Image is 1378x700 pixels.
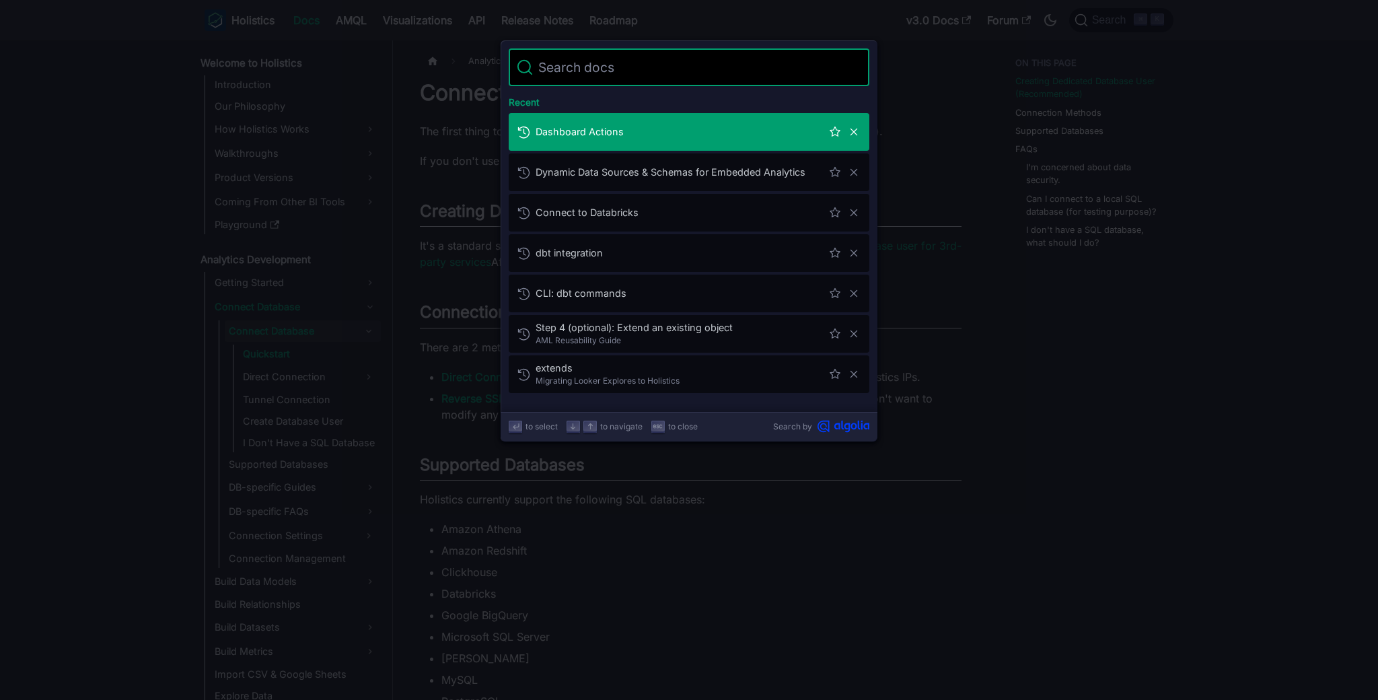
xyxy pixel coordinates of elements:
button: Save this search [828,286,842,301]
span: AML Reusability Guide [536,334,822,347]
button: Remove this search from history [846,326,861,341]
span: to navigate [600,420,643,433]
span: to select [525,420,558,433]
span: dbt integration [536,246,822,259]
span: extends [536,361,822,374]
button: Save this search [828,165,842,180]
svg: Arrow down [568,421,578,431]
svg: Arrow up [585,421,595,431]
button: Remove this search from history [846,125,861,139]
div: Recent [506,86,872,113]
button: Remove this search from history [846,367,861,382]
span: Migrating Looker Explores to Holistics [536,374,822,387]
span: to close [668,420,698,433]
a: Dashboard Actions [509,113,869,151]
button: Save this search [828,326,842,341]
button: Save this search [828,125,842,139]
span: Search by [773,420,812,433]
button: Save this search [828,205,842,220]
a: Step 4 (optional): Extend an existing object​AML Reusability Guide [509,315,869,353]
a: Dynamic Data Sources & Schemas for Embedded Analytics [509,153,869,191]
a: Connect to Databricks [509,194,869,232]
a: dbt integration [509,234,869,272]
a: CLI: dbt commands [509,275,869,312]
a: Search byAlgolia [773,420,869,433]
svg: Algolia [818,420,869,433]
button: Save this search [828,367,842,382]
button: Remove this search from history [846,205,861,220]
button: Save this search [828,246,842,260]
span: Dashboard Actions [536,125,822,138]
span: CLI: dbt commands [536,287,822,300]
button: Remove this search from history [846,165,861,180]
span: Step 4 (optional): Extend an existing object​ [536,321,822,334]
span: Dynamic Data Sources & Schemas for Embedded Analytics [536,166,822,178]
svg: Escape key [653,421,663,431]
input: Search docs [533,48,861,86]
a: extendsMigrating Looker Explores to Holistics [509,355,869,393]
svg: Enter key [511,421,521,431]
button: Remove this search from history [846,246,861,260]
span: Connect to Databricks [536,206,822,219]
button: Remove this search from history [846,286,861,301]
